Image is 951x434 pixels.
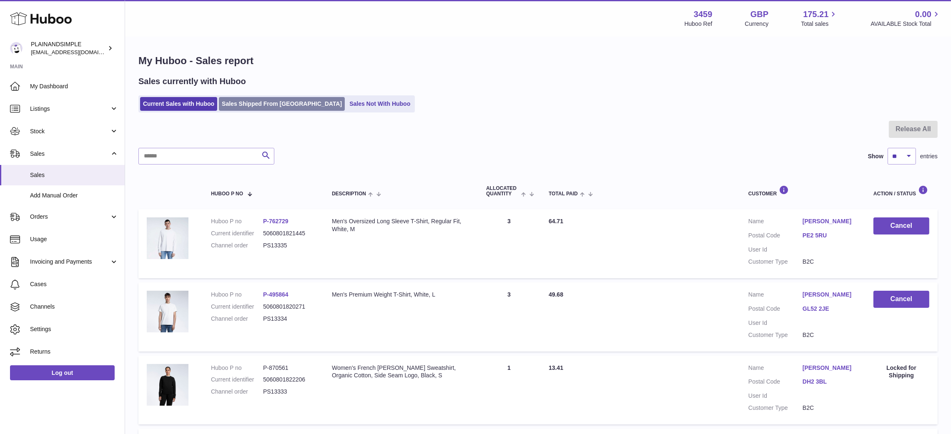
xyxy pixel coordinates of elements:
[211,303,263,311] dt: Current identifier
[140,97,217,111] a: Current Sales with Huboo
[10,365,115,380] a: Log out
[30,127,110,135] span: Stock
[803,232,857,239] a: PE2 5RU
[30,280,118,288] span: Cases
[478,282,540,352] td: 3
[263,315,315,323] dd: PS13334
[803,331,857,339] dd: B2C
[30,171,118,179] span: Sales
[803,404,857,412] dd: B2C
[801,20,838,28] span: Total sales
[263,291,289,298] a: P-495864
[748,378,803,388] dt: Postal Code
[803,9,828,20] span: 175.21
[478,209,540,278] td: 3
[748,217,803,227] dt: Name
[31,40,106,56] div: PLAINANDSIMPLE
[549,291,563,298] span: 49.68
[211,315,263,323] dt: Channel order
[748,246,803,254] dt: User Id
[30,82,118,90] span: My Dashboard
[868,152,883,160] label: Show
[748,319,803,327] dt: User Id
[871,20,941,28] span: AVAILABLE Stock Total
[748,392,803,400] dt: User Id
[332,191,366,197] span: Description
[745,20,769,28] div: Currency
[30,235,118,243] span: Usage
[748,331,803,339] dt: Customer Type
[30,213,110,221] span: Orders
[750,9,768,20] strong: GBP
[748,305,803,315] dt: Postal Code
[549,191,578,197] span: Total paid
[31,49,123,55] span: [EMAIL_ADDRESS][DOMAIN_NAME]
[694,9,713,20] strong: 3459
[873,291,929,308] button: Cancel
[801,9,838,28] a: 175.21 Total sales
[30,105,110,113] span: Listings
[263,388,315,396] dd: PS13333
[332,217,469,233] div: Men's Oversized Long Sleeve T-Shirt, Regular Fit, White, M
[147,291,188,332] img: 34591727345691.jpeg
[30,150,110,158] span: Sales
[685,20,713,28] div: Huboo Ref
[873,217,929,234] button: Cancel
[219,97,345,111] a: Sales Shipped From [GEOGRAPHIC_DATA]
[486,186,519,197] span: ALLOCATED Quantity
[549,218,563,224] span: 64.71
[871,9,941,28] a: 0.00 AVAILABLE Stock Total
[30,325,118,333] span: Settings
[346,97,413,111] a: Sales Not With Huboo
[211,364,263,372] dt: Huboo P no
[147,217,188,259] img: 34591683189192.jpeg
[30,348,118,356] span: Returns
[803,291,857,299] a: [PERSON_NAME]
[748,258,803,266] dt: Customer Type
[147,364,188,406] img: 34591707913052.jpeg
[211,242,263,249] dt: Channel order
[263,218,289,224] a: P-762729
[332,364,469,380] div: Women's French [PERSON_NAME] Sweatshirt, Organic Cotton, Side Seam Logo, Black, S
[138,76,246,87] h2: Sales currently with Huboo
[263,229,315,237] dd: 5060801821445
[803,378,857,386] a: DH2 3BL
[211,388,263,396] dt: Channel order
[211,191,243,197] span: Huboo P no
[873,364,929,380] div: Locked for Shipping
[803,305,857,313] a: GL52 2JE
[211,376,263,384] dt: Current identifier
[211,217,263,225] dt: Huboo P no
[10,42,23,55] img: internalAdmin-3459@internal.huboo.com
[549,364,563,371] span: 13.41
[748,185,857,197] div: Customer
[138,54,938,67] h1: My Huboo - Sales report
[748,291,803,301] dt: Name
[211,229,263,237] dt: Current identifier
[748,404,803,412] dt: Customer Type
[803,258,857,266] dd: B2C
[873,185,929,197] div: Action / Status
[478,356,540,425] td: 1
[803,217,857,225] a: [PERSON_NAME]
[748,232,803,242] dt: Postal Code
[211,291,263,299] dt: Huboo P no
[263,242,315,249] dd: PS13335
[920,152,938,160] span: entries
[915,9,931,20] span: 0.00
[332,291,469,299] div: Men's Premium Weight T-Shirt, White, L
[30,258,110,266] span: Invoicing and Payments
[263,364,315,372] dd: P-870561
[30,192,118,200] span: Add Manual Order
[748,364,803,374] dt: Name
[30,303,118,311] span: Channels
[803,364,857,372] a: [PERSON_NAME]
[263,303,315,311] dd: 5060801820271
[263,376,315,384] dd: 5060801822206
